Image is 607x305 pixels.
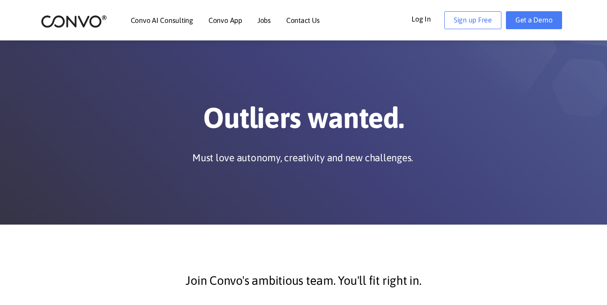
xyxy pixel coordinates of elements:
[444,11,501,29] a: Sign up Free
[41,14,107,28] img: logo_2.png
[131,17,193,24] a: Convo AI Consulting
[192,151,413,164] p: Must love autonomy, creativity and new challenges.
[257,17,271,24] a: Jobs
[208,17,242,24] a: Convo App
[54,101,553,142] h1: Outliers wanted.
[61,270,546,292] p: Join Convo's ambitious team. You'll fit right in.
[412,11,444,26] a: Log In
[286,17,320,24] a: Contact Us
[506,11,562,29] a: Get a Demo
